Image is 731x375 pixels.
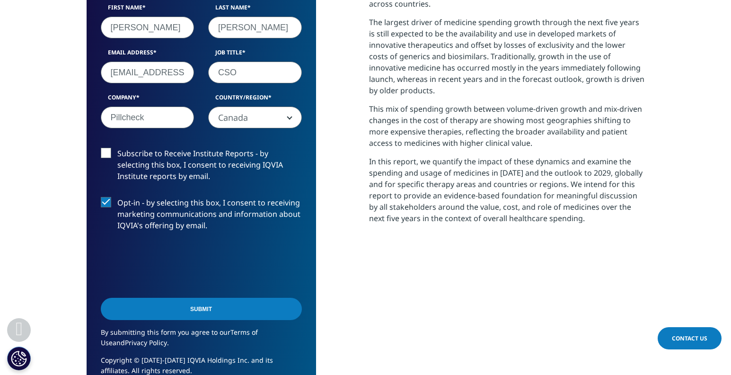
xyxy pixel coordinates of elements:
p: This mix of spending growth between volume-driven growth and mix-driven changes in the cost of th... [369,103,645,156]
iframe: reCAPTCHA [101,246,245,283]
span: Canada [208,107,302,128]
span: Canada [209,107,301,129]
label: Country/Region [208,93,302,107]
label: Email Address [101,48,194,62]
label: Company [101,93,194,107]
label: Subscribe to Receive Institute Reports - by selecting this box, I consent to receiving IQVIA Inst... [101,148,302,187]
button: Cookies Settings [7,347,31,370]
input: Submit [101,298,302,320]
label: First Name [101,3,194,17]
p: By submitting this form you agree to our and . [101,327,302,355]
a: Privacy Policy [125,338,167,347]
span: Contact Us [672,334,707,342]
p: The largest driver of medicine spending growth through the next five years is still expected to b... [369,17,645,103]
label: Opt-in - by selecting this box, I consent to receiving marketing communications and information a... [101,197,302,236]
label: Job Title [208,48,302,62]
label: Last Name [208,3,302,17]
p: In this report, we quantify the impact of these dynamics and examine the spending and usage of me... [369,156,645,231]
a: Contact Us [658,327,722,349]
